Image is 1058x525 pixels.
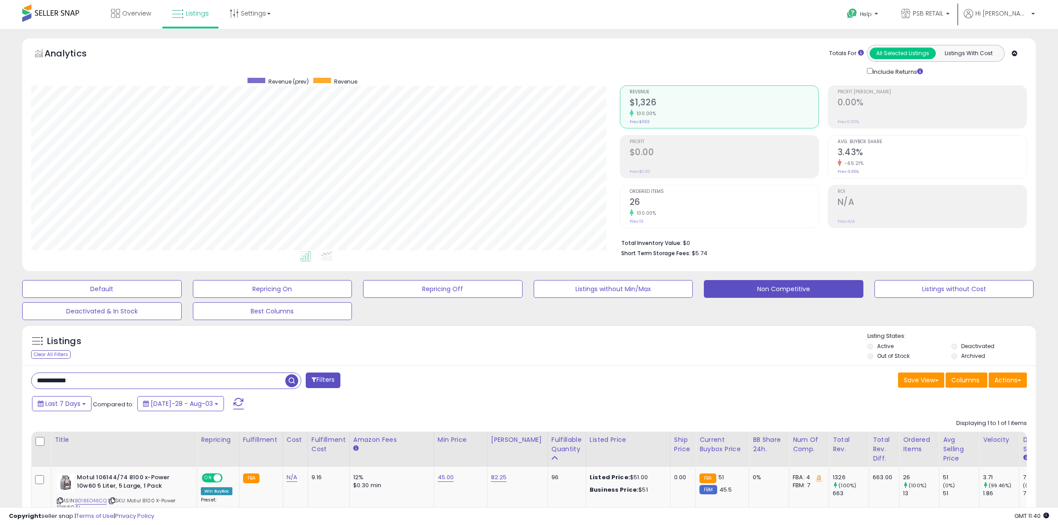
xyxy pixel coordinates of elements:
[838,140,1026,144] span: Avg. Buybox Share
[867,332,1036,341] p: Listing States:
[268,78,309,85] span: Revenue (prev)
[9,512,154,521] div: seller snap | |
[534,280,693,298] button: Listings without Min/Max
[551,435,582,454] div: Fulfillable Quantity
[961,342,994,350] label: Deactivated
[753,473,782,481] div: 0%
[838,119,859,124] small: Prev: 0.00%
[719,485,732,494] span: 45.5
[704,280,863,298] button: Non Competitive
[674,473,689,481] div: 0.00
[699,435,745,454] div: Current Buybox Price
[833,489,869,497] div: 663
[903,435,935,454] div: Ordered Items
[31,350,71,359] div: Clear All Filters
[630,169,651,174] small: Prev: $0.00
[793,435,825,454] div: Num of Comp.
[57,473,75,491] img: 41wfFW4Up+L._SL40_.jpg
[137,396,224,411] button: [DATE]-28 - Aug-03
[151,399,213,408] span: [DATE]-28 - Aug-03
[838,90,1026,95] span: Profit [PERSON_NAME]
[221,474,236,482] span: OFF
[44,47,104,62] h5: Analytics
[630,140,818,144] span: Profit
[203,474,214,482] span: ON
[353,481,427,489] div: $0.30 min
[630,197,818,209] h2: 26
[353,473,427,481] div: 12%
[551,473,579,481] div: 96
[9,512,41,520] strong: Copyright
[793,481,822,489] div: FBM: 7
[964,9,1035,29] a: Hi [PERSON_NAME]
[634,210,656,216] small: 100.00%
[115,512,154,520] a: Privacy Policy
[692,249,707,257] span: $5.74
[193,280,352,298] button: Repricing On
[838,169,859,174] small: Prev: 9.86%
[989,373,1027,388] button: Actions
[983,435,1015,445] div: Velocity
[699,473,716,483] small: FBA
[122,9,151,18] span: Overview
[1014,512,1049,520] span: 2025-08-12 11:40 GMT
[935,48,1002,59] button: Listings With Cost
[630,219,643,224] small: Prev: 13
[877,352,910,360] label: Out of Stock
[719,473,724,481] span: 51
[311,435,346,454] div: Fulfillment Cost
[975,9,1029,18] span: Hi [PERSON_NAME]
[630,147,818,159] h2: $0.00
[1023,435,1055,454] div: Days In Stock
[946,373,987,388] button: Columns
[22,302,182,320] button: Deactivated & In Stock
[243,435,279,445] div: Fulfillment
[829,49,864,58] div: Totals For
[870,48,936,59] button: All Selected Listings
[909,482,926,489] small: (100%)
[860,66,934,76] div: Include Returns
[874,280,1034,298] button: Listings without Cost
[57,497,176,510] span: | SKU: Motul 8100 X-Power 10W60 5L
[840,1,887,29] a: Help
[793,473,822,481] div: FBA: 4
[833,435,865,454] div: Total Rev.
[674,435,692,454] div: Ship Price
[193,302,352,320] button: Best Columns
[77,473,185,492] b: Motul 106144/74 8100 x-Power 10w60 5 Liter, 5 Large, 1 Pack
[306,373,340,388] button: Filters
[989,482,1011,489] small: (99.46%)
[838,147,1026,159] h2: 3.43%
[22,280,182,298] button: Default
[951,376,979,385] span: Columns
[838,197,1026,209] h2: N/A
[1023,482,1035,489] small: (0%)
[201,487,232,495] div: Win BuyBox
[630,189,818,194] span: Ordered Items
[860,10,872,18] span: Help
[913,9,943,18] span: PSB RETAIL
[491,435,544,445] div: [PERSON_NAME]
[287,435,304,445] div: Cost
[699,485,717,494] small: FBM
[353,445,359,453] small: Amazon Fees.
[45,399,80,408] span: Last 7 Days
[903,489,939,497] div: 13
[753,435,785,454] div: BB Share 24h.
[287,473,297,482] a: N/A
[47,335,81,348] h5: Listings
[842,160,864,167] small: -65.21%
[903,473,939,481] div: 26
[873,473,892,481] div: 663.00
[93,400,134,409] span: Compared to:
[630,90,818,95] span: Revenue
[363,280,523,298] button: Repricing Off
[590,485,639,494] b: Business Price:
[621,237,1020,248] li: $0
[943,435,975,463] div: Avg Selling Price
[846,8,858,19] i: Get Help
[590,486,663,494] div: $51
[590,473,630,481] b: Listed Price:
[877,342,894,350] label: Active
[57,473,190,521] div: ASIN:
